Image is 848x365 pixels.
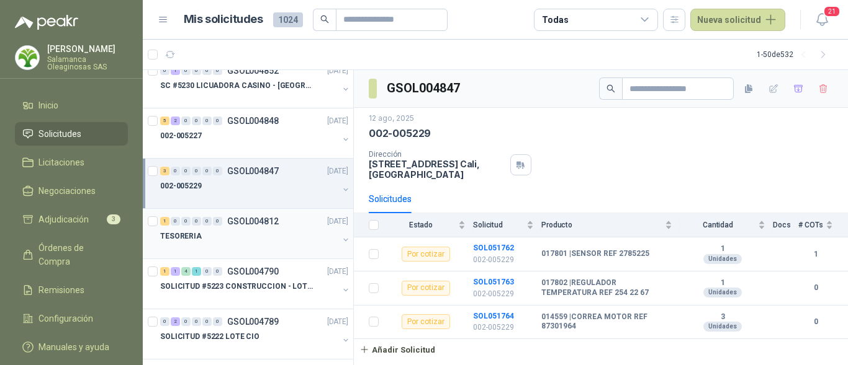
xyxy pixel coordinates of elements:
[171,317,180,326] div: 2
[171,66,180,75] div: 1
[369,127,431,140] p: 002-005229
[15,236,128,273] a: Órdenes de Compra
[327,115,348,127] p: [DATE]
[320,15,329,24] span: search
[369,192,412,206] div: Solicitudes
[473,278,514,286] b: SOL051763
[354,339,441,360] button: Añadir Solicitud
[387,79,462,98] h3: GSOL004847
[327,65,348,77] p: [DATE]
[213,317,222,326] div: 0
[160,164,351,203] a: 3 0 0 0 0 0 GSOL004847[DATE] 002-005229
[327,165,348,177] p: [DATE]
[473,312,514,320] a: SOL051764
[160,180,202,192] p: 002-005229
[160,267,169,276] div: 1
[15,122,128,146] a: Solicitudes
[202,317,212,326] div: 0
[227,66,279,75] p: GSOL004852
[402,314,450,329] div: Por cotizar
[386,221,456,229] span: Estado
[160,264,351,304] a: 1 1 4 1 0 0 GSOL004790[DATE] SOLICITUD #5223 CONSTRUCCION - LOTE CIO
[327,216,348,227] p: [DATE]
[160,63,351,103] a: 0 1 0 0 0 0 GSOL004852[DATE] SC #5230 LICUADORA CASINO - [GEOGRAPHIC_DATA]
[181,267,191,276] div: 4
[181,167,191,175] div: 0
[181,66,191,75] div: 0
[227,317,279,326] p: GSOL004789
[184,11,263,29] h1: Mis solicitudes
[160,281,315,292] p: SOLICITUD #5223 CONSTRUCCION - LOTE CIO
[541,213,680,237] th: Producto
[38,241,116,268] span: Órdenes de Compra
[680,312,765,322] b: 3
[160,130,202,142] p: 002-005227
[680,221,756,229] span: Cantidad
[171,217,180,226] div: 0
[192,117,201,125] div: 0
[202,267,212,276] div: 0
[542,13,568,27] div: Todas
[227,267,279,276] p: GSOL004790
[16,46,39,69] img: Company Logo
[171,167,180,175] div: 0
[160,231,202,242] p: TESORERIA
[473,254,534,266] p: 002-005229
[607,84,615,93] span: search
[202,117,212,125] div: 0
[15,208,128,231] a: Adjudicación3
[15,307,128,330] a: Configuración
[38,283,84,297] span: Remisiones
[680,244,765,254] b: 1
[369,150,505,159] p: Dirección
[798,248,833,260] b: 1
[181,217,191,226] div: 0
[757,45,833,64] div: 1 - 50 de 532
[15,15,78,30] img: Logo peakr
[38,156,84,169] span: Licitaciones
[680,213,773,237] th: Cantidad
[369,159,505,180] p: [STREET_ADDRESS] Cali , [GEOGRAPHIC_DATA]
[541,221,662,229] span: Producto
[15,335,128,359] a: Manuales y ayuda
[160,314,351,354] a: 0 2 0 0 0 0 GSOL004789[DATE] SOLICITUD #5222 LOTE CIO
[473,288,534,300] p: 002-005229
[386,213,473,237] th: Estado
[38,312,93,325] span: Configuración
[202,217,212,226] div: 0
[202,66,212,75] div: 0
[107,214,120,224] span: 3
[327,316,348,328] p: [DATE]
[160,317,169,326] div: 0
[213,167,222,175] div: 0
[327,266,348,278] p: [DATE]
[160,214,351,253] a: 1 0 0 0 0 0 GSOL004812[DATE] TESORERIA
[703,254,742,264] div: Unidades
[160,117,169,125] div: 5
[227,217,279,226] p: GSOL004812
[369,113,414,125] p: 12 ago, 2025
[15,94,128,117] a: Inicio
[38,213,89,226] span: Adjudicación
[171,267,180,276] div: 1
[541,249,649,259] b: 017801 | SENSOR REF 2785225
[192,217,201,226] div: 0
[213,217,222,226] div: 0
[38,184,96,198] span: Negociaciones
[402,281,450,296] div: Por cotizar
[192,167,201,175] div: 0
[171,117,180,125] div: 2
[473,221,524,229] span: Solicitud
[798,221,823,229] span: # COTs
[38,99,58,112] span: Inicio
[38,340,109,354] span: Manuales y ayuda
[690,9,785,31] button: Nueva solicitud
[15,278,128,302] a: Remisiones
[213,66,222,75] div: 0
[798,282,833,294] b: 0
[181,317,191,326] div: 0
[15,179,128,203] a: Negociaciones
[811,9,833,31] button: 21
[680,278,765,288] b: 1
